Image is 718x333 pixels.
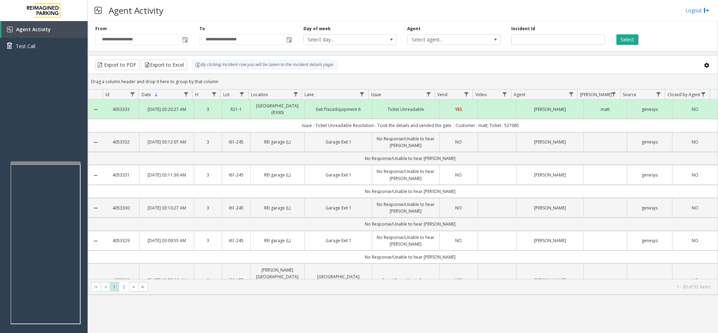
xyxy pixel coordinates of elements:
a: Lane Filter Menu [357,89,367,99]
a: 4053330 [107,205,135,211]
a: Location Filter Menu [291,89,300,99]
a: NO [444,237,473,244]
span: NO [692,205,698,211]
a: [PERSON_NAME] [521,106,579,113]
span: Select day... [304,35,378,45]
a: NO [444,139,473,145]
a: Garage Exit 1 [309,205,368,211]
a: [DATE] 03:09:55 AM [144,237,190,244]
span: Go to the next page [131,284,137,290]
span: NO [692,238,698,244]
a: 3 [198,205,218,211]
a: Garage Exit 1 [309,172,368,178]
span: Toggle popup [285,35,293,45]
a: Collapse Details [88,278,103,284]
a: Agent Activity [1,21,88,38]
a: 4053331 [107,172,135,178]
span: Vend [437,92,447,98]
a: NO [444,205,473,211]
a: [PERSON_NAME][GEOGRAPHIC_DATA] ([GEOGRAPHIC_DATA]) (I) (R390) [255,267,301,294]
a: NO [677,106,713,113]
a: NO [444,172,473,178]
span: Video [476,92,487,98]
span: Select agent... [408,35,482,45]
span: Go to the next page [129,282,138,292]
a: [PERSON_NAME] [521,277,579,284]
label: Agent [407,26,420,32]
a: Logout [685,7,709,14]
a: 3 [198,139,218,145]
a: REI garage (L) [255,237,301,244]
a: genesys [631,237,668,244]
a: 4053329 [107,237,135,244]
span: [PERSON_NAME] [580,92,612,98]
a: 3 [198,172,218,178]
a: [GEOGRAPHIC_DATA] ([GEOGRAPHIC_DATA]) [309,273,368,287]
span: Closed by Agent [668,92,700,98]
span: NO [692,106,698,112]
button: Export to Excel [141,60,187,70]
a: 4053332 [107,139,135,145]
a: I20-177 [226,277,246,284]
a: I61-245 [226,205,246,211]
span: Id [105,92,109,98]
a: I61-245 [226,139,246,145]
a: Collapse Details [88,173,103,178]
label: Day of week [303,26,331,32]
a: [GEOGRAPHIC_DATA] (R390) [255,102,301,116]
a: [DATE] 02:55:06 AM [144,277,190,284]
a: Collapse Details [88,107,103,112]
a: genesys [631,106,668,113]
a: [PERSON_NAME] [521,205,579,211]
span: Go to the last page [138,282,148,292]
span: Date [142,92,151,98]
span: Sortable [153,92,159,98]
a: Collapse Details [88,238,103,244]
a: 4053328 [107,277,135,284]
span: NO [455,238,462,244]
td: No Response/Unable to hear [PERSON_NAME] [103,185,718,198]
label: From [95,26,107,32]
a: YES [444,106,473,113]
a: Gate / Door Won't Open [376,277,435,284]
a: Garage Exit 1 [309,237,368,244]
a: I61-245 [226,237,246,244]
button: Select [616,34,638,45]
a: matt [588,106,622,113]
span: Page 1 [110,282,119,292]
a: No Response/Unable to hear [PERSON_NAME] [376,135,435,149]
a: REI garage (L) [255,205,301,211]
span: YES [455,277,462,283]
h3: Agent Activity [105,2,167,19]
span: Page 2 [119,282,129,292]
a: NO [677,237,713,244]
label: To [199,26,205,32]
a: NO [677,172,713,178]
a: YES [444,277,473,284]
a: No Response/Unable to hear [PERSON_NAME] [376,234,435,247]
img: 'icon' [7,27,13,32]
div: By clicking Incident row you will be taken to the incident details page. [192,60,337,70]
a: genesys [631,172,668,178]
a: 2 [198,277,218,284]
a: Source Filter Menu [654,89,663,99]
a: REI garage (L) [255,172,301,178]
span: H [195,92,198,98]
a: Collapse Details [88,140,103,145]
img: pageIcon [95,2,102,19]
a: Closed by Agent Filter Menu [699,89,708,99]
span: NO [455,205,462,211]
a: genesys [631,277,668,284]
span: Agent Activity [16,26,51,33]
a: I61-245 [226,172,246,178]
a: genesys [631,205,668,211]
a: H Filter Menu [209,89,219,99]
div: Drag a column header and drop it here to group by that column [88,75,718,88]
a: REI garage (L) [255,139,301,145]
span: Location [251,92,268,98]
a: Vend Filter Menu [462,89,471,99]
span: Toggle popup [181,35,189,45]
a: Agent Filter Menu [566,89,576,99]
kendo-pager-info: 1 - 30 of 52 items [152,284,711,290]
span: Agent [514,92,525,98]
